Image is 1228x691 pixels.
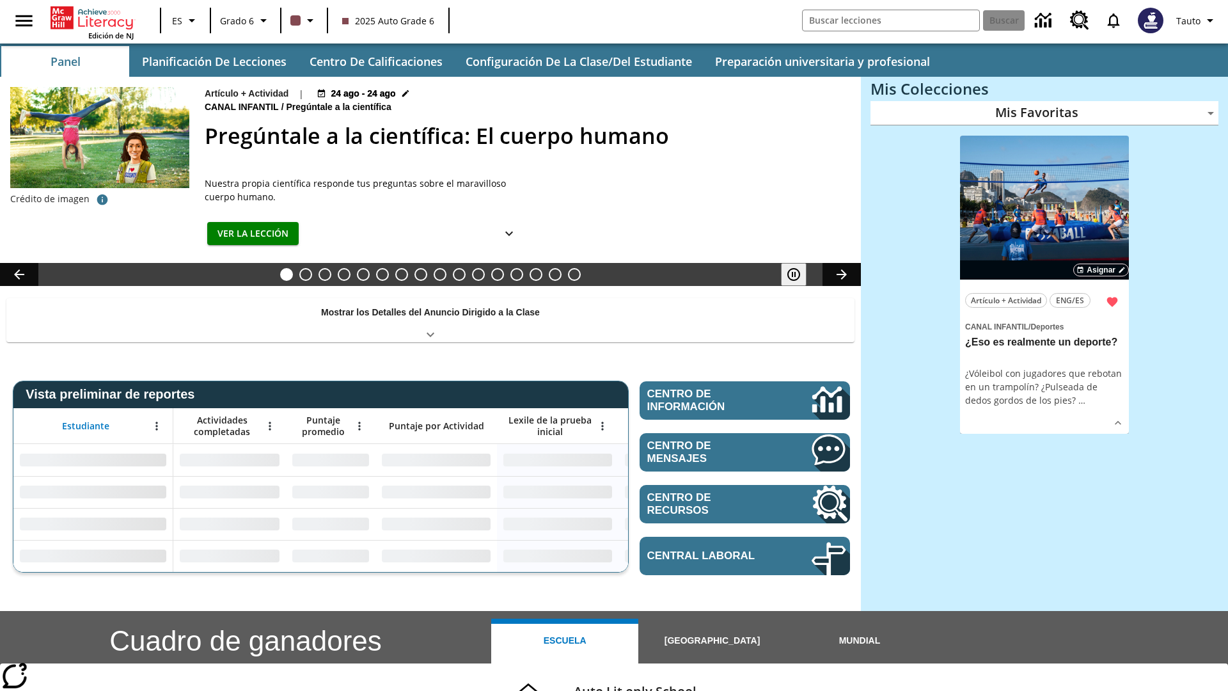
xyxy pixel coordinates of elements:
span: Edición de NJ [88,31,134,40]
a: Portada [51,5,134,31]
button: Configuración de la clase/del estudiante [455,46,702,77]
button: Escoja un nuevo avatar [1130,4,1171,37]
div: Sin datos, [173,444,286,476]
button: Mundial [786,619,933,663]
span: … [1078,394,1085,406]
button: Artículo + Actividad [965,293,1047,308]
span: ENG/ES [1056,294,1084,307]
button: Diapositiva 5 ¿Lo quieres con papas fritas? [357,268,370,281]
button: Diapositiva 8 Los últimos colonos [414,268,427,281]
button: Abrir menú [593,417,612,436]
div: Sin datos, [618,508,740,540]
button: Preparación universitaria y profesional [705,46,940,77]
div: Sin datos, [286,508,375,540]
button: Ver la lección [207,222,299,246]
div: Sin datos, [173,508,286,540]
span: Centro de mensajes [647,440,773,465]
span: Central laboral [647,550,773,562]
h3: ¿Eso es realmente un deporte? [965,336,1124,349]
span: Grado 6 [220,14,254,28]
div: Nuestra propia científica responde tus preguntas sobre el maravilloso cuerpo humano. [205,177,524,203]
a: Centro de recursos, Se abrirá en una pestaña nueva. [640,485,850,523]
button: Diapositiva 11 La moda en la antigua Roma [472,268,485,281]
button: El color de la clase es café oscuro. Cambiar el color de la clase. [285,9,323,32]
button: Remover de Favoritas [1101,290,1124,314]
button: Diapositiva 16 El equilibrio de la Constitución [568,268,581,281]
div: Pausar [781,263,819,286]
button: Diapositiva 10 La historia de terror del tomate [453,268,466,281]
span: 2025 Auto Grade 6 [342,14,434,28]
button: Diapositiva 6 Niños con trabajos sucios [376,268,389,281]
button: Diapositiva 2 Nuevos y extraños mundos [299,268,312,281]
span: Estudiante [62,420,109,432]
button: Diapositiva 1 Pregúntale a la científica: El cuerpo humano [280,268,293,281]
div: Sin datos, [173,476,286,508]
button: Diapositiva 3 Llevar el cine a la dimensión X [319,268,331,281]
div: Sin datos, [618,476,740,508]
span: / [1028,322,1030,331]
div: Sin datos, [618,540,740,572]
button: [GEOGRAPHIC_DATA] [638,619,785,663]
span: Canal Infantil [205,100,281,115]
span: Canal Infantil [965,322,1028,331]
img: Avatar [1138,8,1163,33]
button: Diapositiva 15 En memoria de la jueza O'Connor [549,268,562,281]
span: Puntaje por Actividad [389,420,484,432]
a: Centro de información [1027,3,1062,38]
span: Lexile de la prueba inicial [503,415,597,438]
button: Asignar Elegir fechas [1073,264,1129,276]
button: Diapositiva 14 ¡Hurra por el Día de la Constitución! [530,268,542,281]
a: Central laboral [640,537,850,575]
button: Carrusel de lecciones, seguir [823,263,861,286]
button: Abrir el menú lateral [5,2,43,40]
button: Diapositiva 4 ¿Todos a bordo del Hyperloop? [338,268,350,281]
a: Centro de mensajes [640,433,850,472]
button: Perfil/Configuración [1171,9,1223,32]
div: Sin datos, [173,540,286,572]
div: Sin datos, [286,444,375,476]
input: Buscar campo [803,10,979,31]
button: Diapositiva 9 Energía solar para todos [434,268,446,281]
span: ES [172,14,182,28]
div: Sin datos, [286,540,375,572]
button: ENG/ES [1050,293,1090,308]
button: Ver más [496,222,522,246]
img: una niña hace una voltereta [10,87,189,188]
span: Pregúntale a la científica [287,100,394,115]
button: Abrir menú [260,417,279,436]
button: Crédito de foto: Kseniia Vorobeva/Shutterstock [90,188,115,211]
span: Tauto [1176,14,1200,28]
a: Notificaciones [1097,4,1130,37]
button: Diapositiva 12 La invasión de los CD con Internet [491,268,504,281]
button: Ver más [1108,413,1128,433]
p: Mostrar los Detalles del Anuncio Dirigido a la Clase [321,306,540,319]
div: Mis Favoritas [870,101,1218,125]
p: Crédito de imagen [10,193,90,205]
span: | [299,87,304,100]
div: Sin datos, [286,476,375,508]
span: Deportes [1030,322,1064,331]
span: Asignar [1087,264,1115,276]
div: Sin datos, [618,444,740,476]
a: Centro de recursos, Se abrirá en una pestaña nueva. [1062,3,1097,38]
p: Artículo + Actividad [205,87,288,100]
button: 24 ago - 24 ago Elegir fechas [314,87,412,100]
button: Centro de calificaciones [299,46,453,77]
span: Tema: Canal Infantil/Deportes [965,319,1124,333]
span: Centro de recursos [647,491,773,517]
span: Vista preliminar de reportes [26,387,201,402]
button: Planificación de lecciones [132,46,297,77]
button: Lenguaje: ES, Selecciona un idioma [165,9,206,32]
span: / [281,102,284,112]
button: Abrir menú [350,417,369,436]
button: Abrir menú [147,417,166,436]
h3: Mis Colecciones [870,80,1218,98]
button: Grado: Grado 6, Elige un grado [215,9,276,32]
h2: Pregúntale a la científica: El cuerpo humano [205,120,846,152]
button: Pausar [781,263,807,286]
button: Panel [1,46,129,77]
span: Puntaje promedio [292,415,354,438]
button: Diapositiva 7 ¿Los autos del futuro? [395,268,408,281]
span: Centro de información [647,388,768,413]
